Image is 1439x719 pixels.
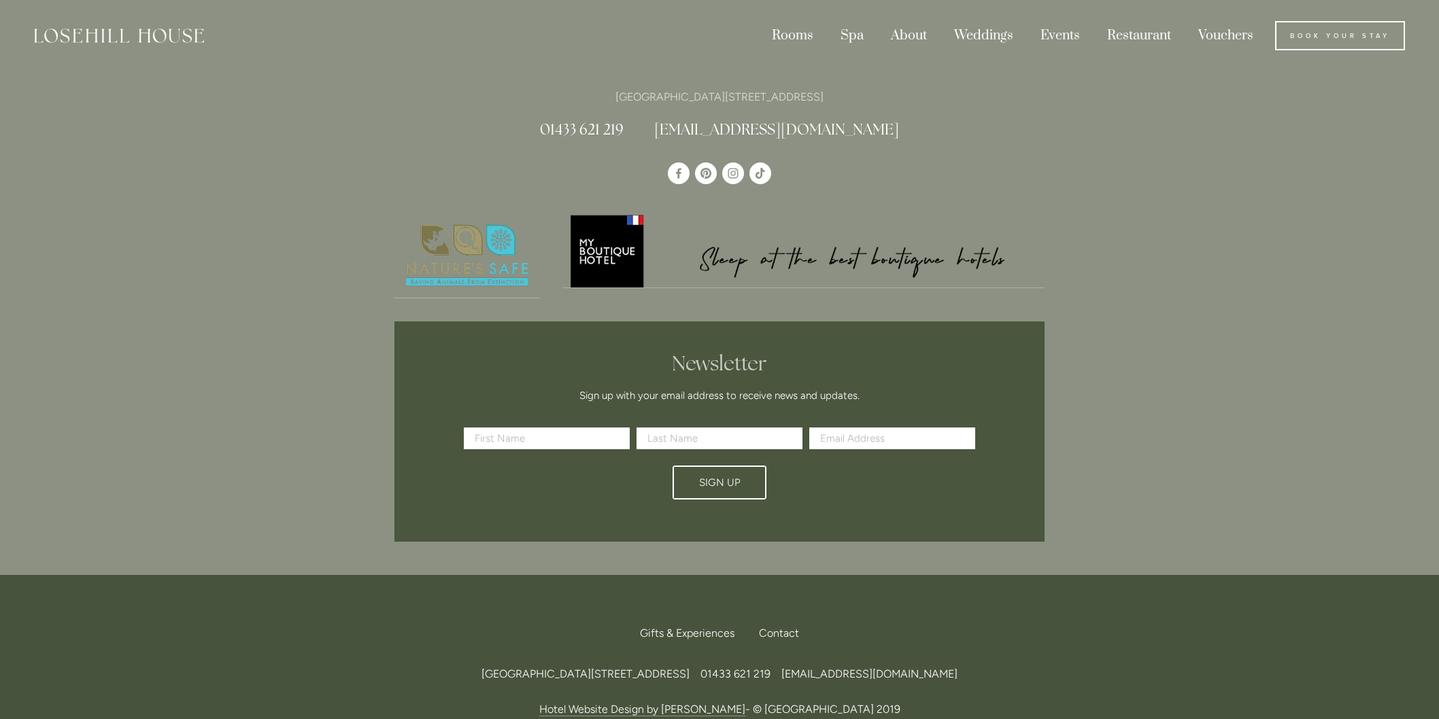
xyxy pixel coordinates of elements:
p: - © [GEOGRAPHIC_DATA] 2019 [394,700,1045,718]
div: Contact [748,618,799,648]
span: Sign Up [699,476,741,489]
a: [EMAIL_ADDRESS][DOMAIN_NAME] [654,120,899,139]
div: Events [1028,20,1092,51]
a: Pinterest [695,162,717,184]
span: 01433 621 219 [700,667,771,680]
input: Last Name [637,427,802,449]
img: Losehill House [34,29,204,43]
input: First Name [464,427,630,449]
a: Losehill House Hotel & Spa [668,162,690,184]
a: 01433 621 219 [540,120,624,139]
div: Weddings [942,20,1026,51]
a: Vouchers [1186,20,1266,51]
div: Spa [828,20,876,51]
a: Gifts & Experiences [640,618,745,648]
div: About [879,20,939,51]
img: Nature's Safe - Logo [394,213,540,298]
a: Hotel Website Design by [PERSON_NAME] [539,703,745,716]
p: Sign up with your email address to receive news and updates. [469,387,970,404]
div: Rooms [760,20,826,51]
a: Instagram [722,162,744,184]
span: Gifts & Experiences [640,627,734,639]
span: [GEOGRAPHIC_DATA][STREET_ADDRESS] [481,667,690,680]
a: TikTok [749,162,771,184]
a: My Boutique Hotel - Logo [563,213,1045,289]
p: [GEOGRAPHIC_DATA][STREET_ADDRESS] [394,88,1045,106]
button: Sign Up [673,466,766,499]
img: My Boutique Hotel - Logo [563,213,1045,288]
input: Email Address [809,427,975,449]
a: Book Your Stay [1275,21,1405,51]
h2: Newsletter [469,351,970,376]
a: [EMAIL_ADDRESS][DOMAIN_NAME] [781,667,958,680]
div: Restaurant [1095,20,1183,51]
